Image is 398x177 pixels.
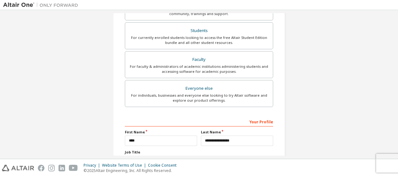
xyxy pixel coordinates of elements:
div: For currently enrolled students looking to access the free Altair Student Edition bundle and all ... [129,35,269,45]
div: Students [129,26,269,35]
img: instagram.svg [48,165,55,171]
div: Everyone else [129,84,269,93]
div: Website Terms of Use [102,163,148,168]
label: Last Name [201,130,273,135]
label: First Name [125,130,197,135]
label: Job Title [125,150,273,155]
div: For faculty & administrators of academic institutions administering students and accessing softwa... [129,64,269,74]
div: Your Profile [125,116,273,126]
img: linkedin.svg [59,165,65,171]
div: Faculty [129,55,269,64]
img: Altair One [3,2,81,8]
img: facebook.svg [38,165,44,171]
p: © 2025 Altair Engineering, Inc. All Rights Reserved. [84,168,180,173]
img: altair_logo.svg [2,165,34,171]
img: youtube.svg [69,165,78,171]
div: Privacy [84,163,102,168]
div: For individuals, businesses and everyone else looking to try Altair software and explore our prod... [129,93,269,103]
div: Cookie Consent [148,163,180,168]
